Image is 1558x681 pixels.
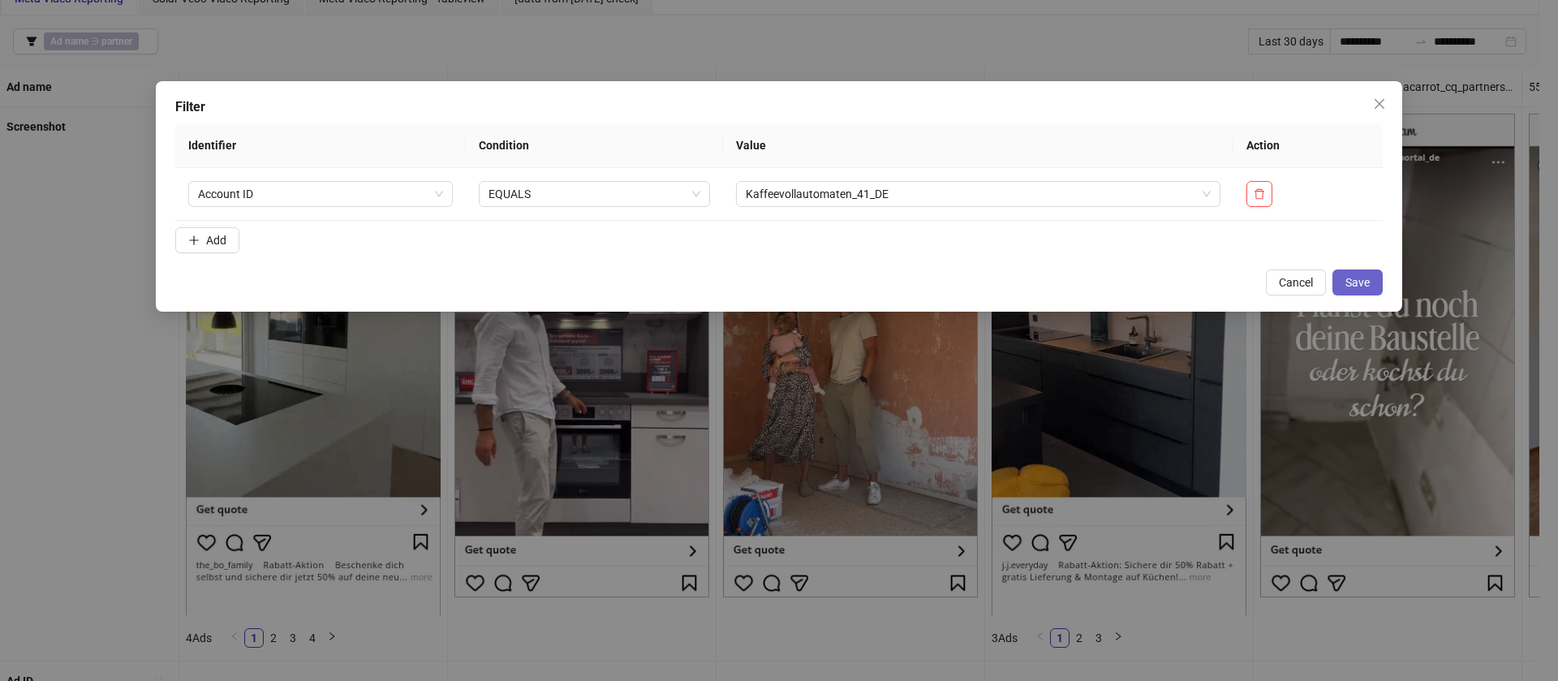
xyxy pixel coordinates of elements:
[198,182,443,206] span: Account ID
[1373,97,1386,110] span: close
[1266,269,1326,295] button: Cancel
[1332,269,1383,295] button: Save
[175,97,1383,117] div: Filter
[488,182,700,206] span: EQUALS
[1345,276,1370,289] span: Save
[466,123,723,168] th: Condition
[206,234,226,247] span: Add
[1254,188,1265,200] span: delete
[175,123,466,168] th: Identifier
[1366,91,1392,117] button: Close
[188,235,200,246] span: plus
[746,182,1211,206] span: Kaffeevollautomaten_41_DE
[175,227,239,253] button: Add
[723,123,1233,168] th: Value
[1279,276,1313,289] span: Cancel
[1233,123,1383,168] th: Action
